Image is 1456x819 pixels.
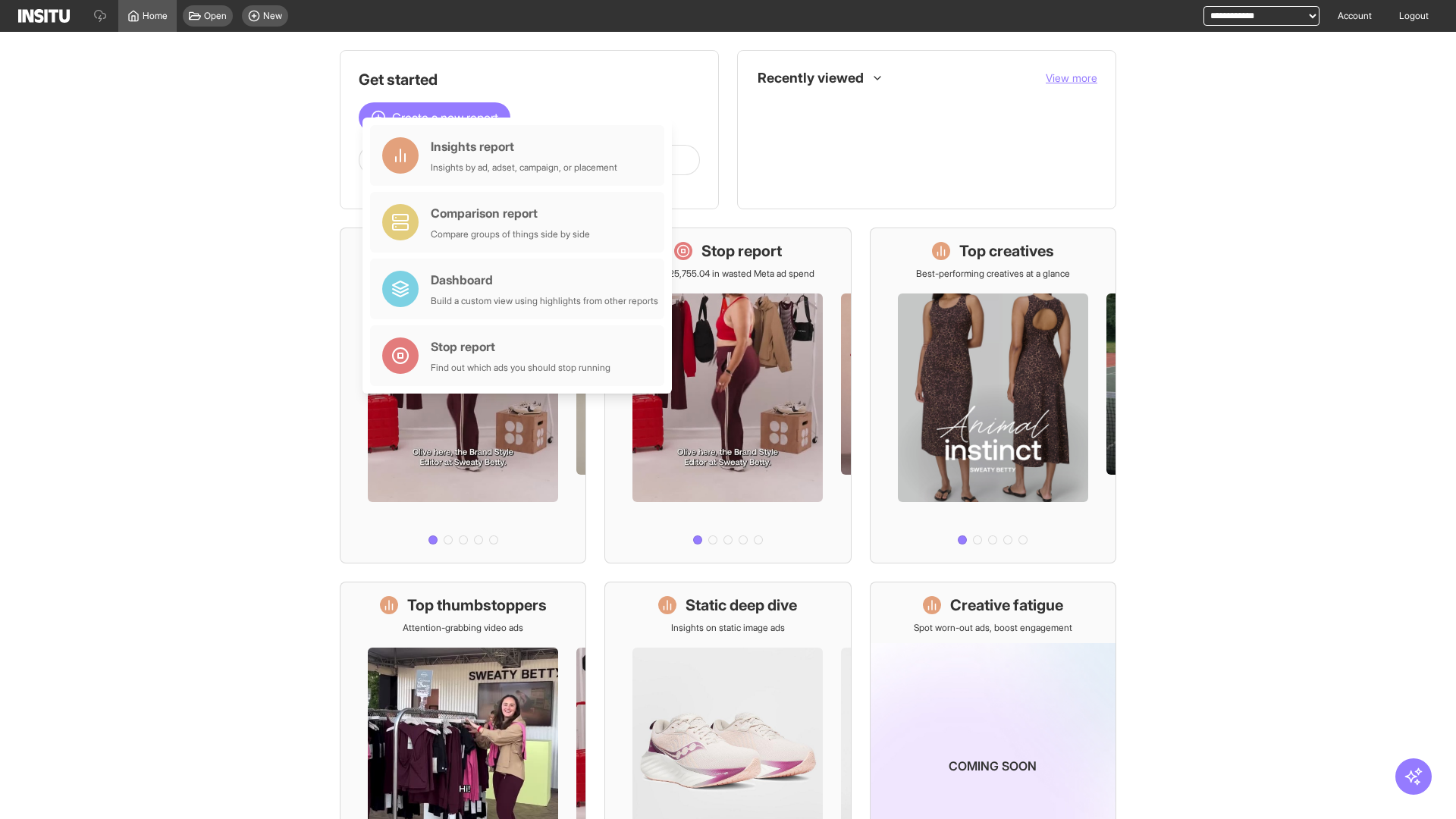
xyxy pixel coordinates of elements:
div: Insights report [431,137,617,155]
h1: Stop report [701,240,782,262]
p: Best-performing creatives at a glance [916,268,1070,280]
p: Save £25,755.04 in wasted Meta ad spend [642,268,814,280]
div: Dashboard [431,271,658,289]
p: Attention-grabbing video ads [403,622,523,634]
button: Create a new report [359,102,510,133]
span: Create a new report [392,108,498,127]
h1: Static deep dive [686,595,797,616]
button: View more [1046,71,1097,86]
span: Open [204,10,227,22]
h1: Top thumbstoppers [407,595,547,616]
div: Stop report [431,337,610,356]
span: Home [143,10,168,22]
a: Stop reportSave £25,755.04 in wasted Meta ad spend [604,227,851,563]
div: Compare groups of things side by side [431,228,590,240]
span: New [263,10,282,22]
h1: Top creatives [959,240,1054,262]
div: Find out which ads you should stop running [431,362,610,374]
div: Insights by ad, adset, campaign, or placement [431,162,617,174]
img: Logo [18,9,70,23]
p: Insights on static image ads [671,622,785,634]
span: View more [1046,71,1097,84]
div: Comparison report [431,204,590,222]
div: Build a custom view using highlights from other reports [431,295,658,307]
a: Top creativesBest-performing creatives at a glance [870,227,1116,563]
h1: Get started [359,69,700,90]
a: What's live nowSee all active ads instantly [340,227,586,563]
